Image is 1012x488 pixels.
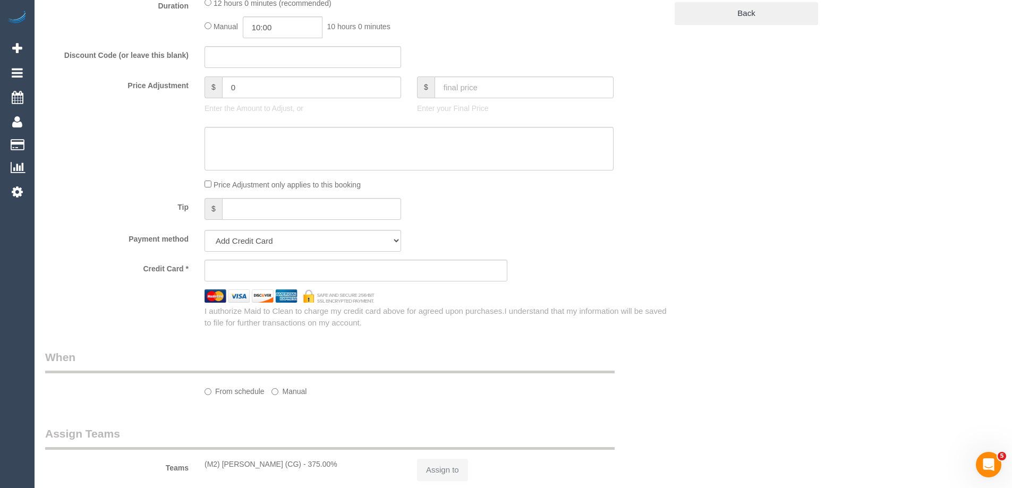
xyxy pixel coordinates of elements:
[45,349,615,373] legend: When
[976,452,1001,477] iframe: Intercom live chat
[205,103,401,114] p: Enter the Amount to Adjust, or
[271,382,307,397] label: Manual
[205,76,222,98] span: $
[327,22,390,31] span: 10 hours 0 minutes
[435,76,614,98] input: final price
[37,260,197,274] label: Credit Card *
[417,103,614,114] p: Enter your Final Price
[37,459,197,473] label: Teams
[998,452,1006,460] span: 5
[37,46,197,61] label: Discount Code (or leave this blank)
[197,289,382,303] img: credit cards
[205,388,211,395] input: From schedule
[37,230,197,244] label: Payment method
[675,2,818,24] a: Back
[214,266,498,275] iframe: Secure card payment input frame
[45,426,615,450] legend: Assign Teams
[205,198,222,220] span: $
[37,198,197,212] label: Tip
[37,76,197,91] label: Price Adjustment
[205,382,265,397] label: From schedule
[205,459,401,469] div: (M2) [PERSON_NAME] (CG) - 375.00%
[214,22,238,31] span: Manual
[271,388,278,395] input: Manual
[6,11,28,25] img: Automaid Logo
[197,305,675,328] div: I authorize Maid to Clean to charge my credit card above for agreed upon purchases.
[205,306,667,327] span: I understand that my information will be saved to file for further transactions on my account.
[214,181,361,189] span: Price Adjustment only applies to this booking
[417,76,435,98] span: $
